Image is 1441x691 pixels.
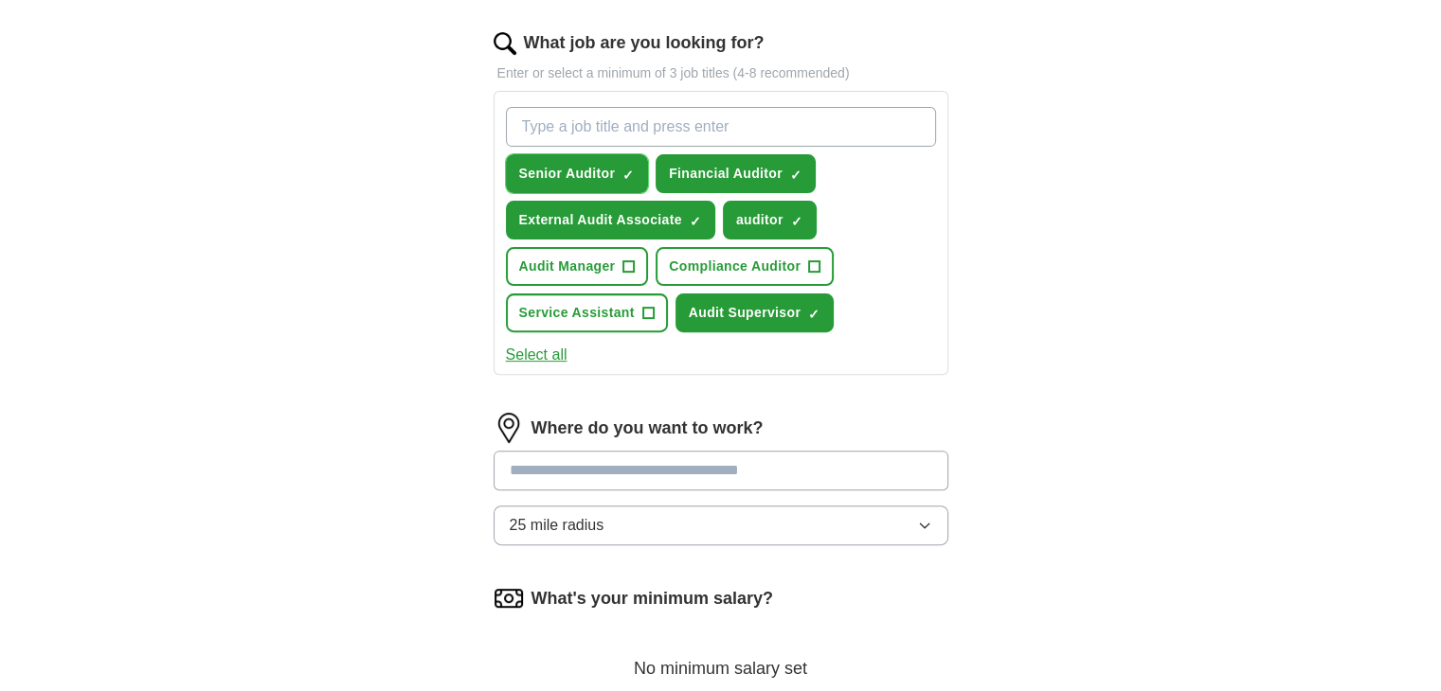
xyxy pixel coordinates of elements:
[790,168,802,183] span: ✓
[494,636,948,682] div: No minimum salary set
[689,303,801,323] span: Audit Supervisor
[531,586,773,611] label: What's your minimum salary?
[506,107,936,147] input: Type a job title and press enter
[791,214,802,229] span: ✓
[531,416,764,441] label: Where do you want to work?
[669,257,801,276] span: Compliance Auditor
[723,201,817,239] button: auditor✓
[519,210,682,230] span: External Audit Associate
[494,583,524,613] img: salary.png
[656,247,834,286] button: Compliance Auditor
[690,214,701,229] span: ✓
[510,514,604,537] span: 25 mile radius
[669,164,783,184] span: Financial Auditor
[506,154,649,193] button: Senior Auditor✓
[622,168,634,183] span: ✓
[519,257,616,276] span: Audit Manager
[506,247,649,286] button: Audit Manager
[524,30,765,56] label: What job are you looking for?
[494,63,948,83] p: Enter or select a minimum of 3 job titles (4-8 recommended)
[675,293,834,332] button: Audit Supervisor✓
[506,344,567,366] button: Select all
[808,307,820,322] span: ✓
[519,303,635,323] span: Service Assistant
[736,210,784,230] span: auditor
[656,154,816,193] button: Financial Auditor✓
[494,505,948,545] button: 25 mile radius
[519,164,616,184] span: Senior Auditor
[506,201,715,239] button: External Audit Associate✓
[506,293,668,332] button: Service Assistant
[494,32,516,55] img: search.png
[494,413,524,443] img: location.png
